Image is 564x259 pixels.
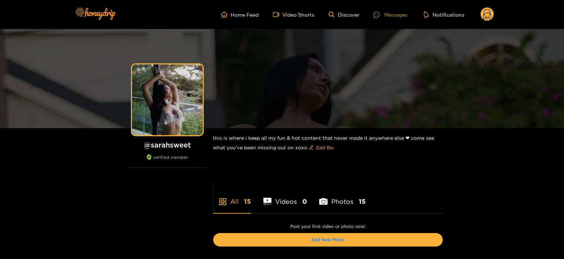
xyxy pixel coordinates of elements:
span: appstore [219,197,227,206]
div: verified member [129,155,206,168]
span: 0 [302,197,307,206]
a: Discover [329,12,360,18]
span: Edit Bio [316,144,334,151]
li: All [213,181,251,213]
span: edit [309,145,314,150]
li: Videos [263,181,307,213]
a: Add New Photo [311,237,345,242]
p: Post your first video or photo now! [213,224,443,229]
span: video-camera [273,11,283,18]
button: editEdit Bio [308,142,336,153]
button: Notifications [422,11,467,18]
span: 15 [359,197,366,206]
a: Home Feed [221,11,259,18]
li: Photos [319,181,366,213]
h1: @ sarahsweet [129,140,206,149]
div: Messages [374,11,408,19]
span: home [221,11,231,18]
a: Video Shorts [273,11,315,18]
span: 15 [244,197,251,206]
div: this is where i keep all my fun & hot content that never made it anywhere else ❤︎︎ come see what ... [213,128,443,159]
button: Add New Photo [213,233,443,247]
